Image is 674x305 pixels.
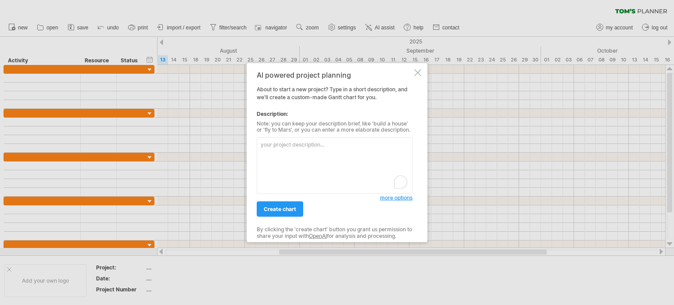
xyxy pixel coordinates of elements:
[257,120,412,133] div: Note: you can keep your description brief, like 'build a house' or 'fly to Mars', or you can ente...
[257,226,412,239] div: By clicking the 'create chart' button you grant us permission to share your input with for analys...
[257,71,412,234] div: About to start a new project? Type in a short description, and we'll create a custom-made Gantt c...
[257,137,412,194] textarea: To enrich screen reader interactions, please activate Accessibility in Grammarly extension settings
[257,71,412,79] div: AI powered project planning
[309,232,327,239] a: OpenAI
[380,194,412,202] a: more options
[257,110,412,118] div: Description:
[380,194,412,201] span: more options
[264,206,296,212] span: create chart
[257,201,303,217] a: create chart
